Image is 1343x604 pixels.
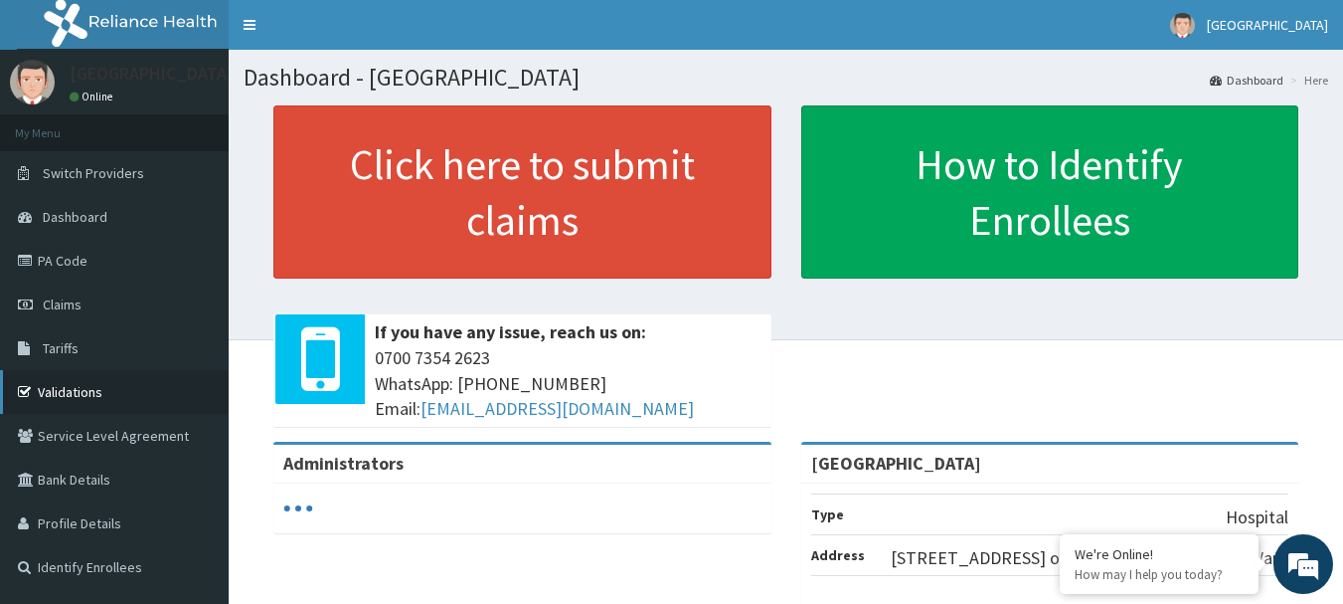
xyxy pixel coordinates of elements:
a: [EMAIL_ADDRESS][DOMAIN_NAME] [420,397,694,420]
svg: audio-loading [283,494,313,523]
a: Dashboard [1210,72,1283,89]
a: How to Identify Enrollees [801,105,1299,279]
b: If you have any issue, reach us on: [375,320,646,343]
b: Administrators [283,452,404,475]
b: Address [811,546,865,564]
b: Type [811,505,844,523]
a: Online [70,90,117,103]
p: Hospital [1226,504,1288,530]
span: Tariffs [43,339,79,357]
li: Here [1285,72,1328,89]
h1: Dashboard - [GEOGRAPHIC_DATA] [244,65,1328,91]
img: User Image [1170,13,1195,38]
span: 0700 7354 2623 WhatsApp: [PHONE_NUMBER] Email: [375,345,761,422]
p: [STREET_ADDRESS] opposite Customs barrack Warri [891,545,1288,571]
span: Claims [43,296,82,313]
span: [GEOGRAPHIC_DATA] [1207,16,1328,34]
p: How may I help you today? [1075,566,1244,583]
span: Dashboard [43,208,107,226]
strong: [GEOGRAPHIC_DATA] [811,452,981,475]
a: Click here to submit claims [273,105,771,279]
div: We're Online! [1075,545,1244,563]
img: User Image [10,60,55,104]
p: [GEOGRAPHIC_DATA] [70,65,234,83]
span: Switch Providers [43,164,144,182]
